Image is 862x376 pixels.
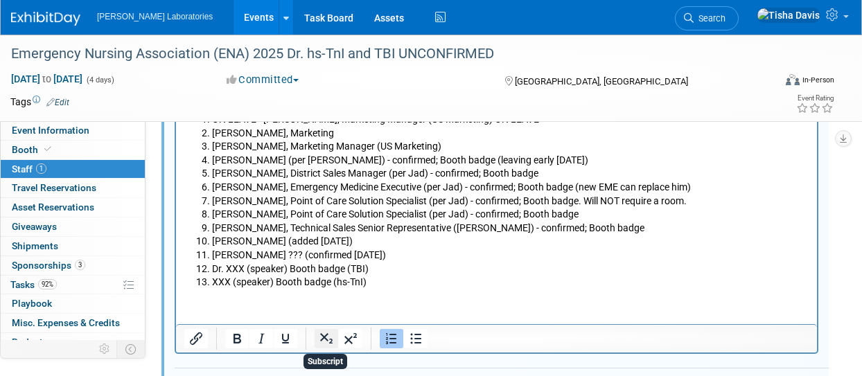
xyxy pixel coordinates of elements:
[12,182,96,193] span: Travel Reservations
[404,329,428,348] button: Bullet list
[1,217,145,236] a: Giveaways
[274,329,297,348] button: Underline
[802,75,834,85] div: In-Person
[10,95,69,109] td: Tags
[786,74,800,85] img: Format-Inperson.png
[12,337,43,348] span: Budget
[714,72,834,93] div: Event Format
[12,125,89,136] span: Event Information
[694,13,725,24] span: Search
[1,160,145,179] a: Staff1
[10,279,57,290] span: Tasks
[1,179,145,197] a: Travel Reservations
[12,144,54,155] span: Booth
[339,329,362,348] button: Superscript
[6,42,764,66] div: Emergency Nursing Association (ENA) 2025 Dr. hs-TnI and TBI UNCONFIRMED
[1,333,145,352] a: Budget
[176,107,817,324] iframe: Rich Text Area
[12,317,120,328] span: Misc. Expenses & Credits
[757,8,820,23] img: Tisha Davis
[225,329,249,348] button: Bold
[12,221,57,232] span: Giveaways
[12,260,85,271] span: Sponsorships
[85,75,114,84] span: (4 days)
[249,329,273,348] button: Italic
[675,6,739,30] a: Search
[184,329,208,348] button: Insert/edit link
[46,98,69,107] a: Edit
[1,314,145,332] a: Misc. Expenses & Credits
[1,141,145,159] a: Booth
[12,298,52,309] span: Playbook
[515,76,688,87] span: [GEOGRAPHIC_DATA], [GEOGRAPHIC_DATA]
[10,73,83,85] span: [DATE] [DATE]
[1,276,145,294] a: Tasks92%
[44,145,51,153] i: Booth reservation complete
[12,163,46,174] span: Staff
[11,12,80,26] img: ExhibitDay
[38,279,57,289] span: 92%
[1,121,145,140] a: Event Information
[1,198,145,217] a: Asset Reservations
[222,73,304,87] button: Committed
[315,329,338,348] button: Subscript
[75,260,85,270] span: 3
[1,237,145,256] a: Shipments
[380,329,403,348] button: Numbered list
[12,202,94,213] span: Asset Reservations
[40,73,53,84] span: to
[93,340,117,358] td: Personalize Event Tab Strip
[117,340,146,358] td: Toggle Event Tabs
[97,12,213,21] span: [PERSON_NAME] Laboratories
[12,240,58,251] span: Shipments
[796,95,834,102] div: Event Rating
[1,256,145,275] a: Sponsorships3
[1,294,145,313] a: Playbook
[36,163,46,174] span: 1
